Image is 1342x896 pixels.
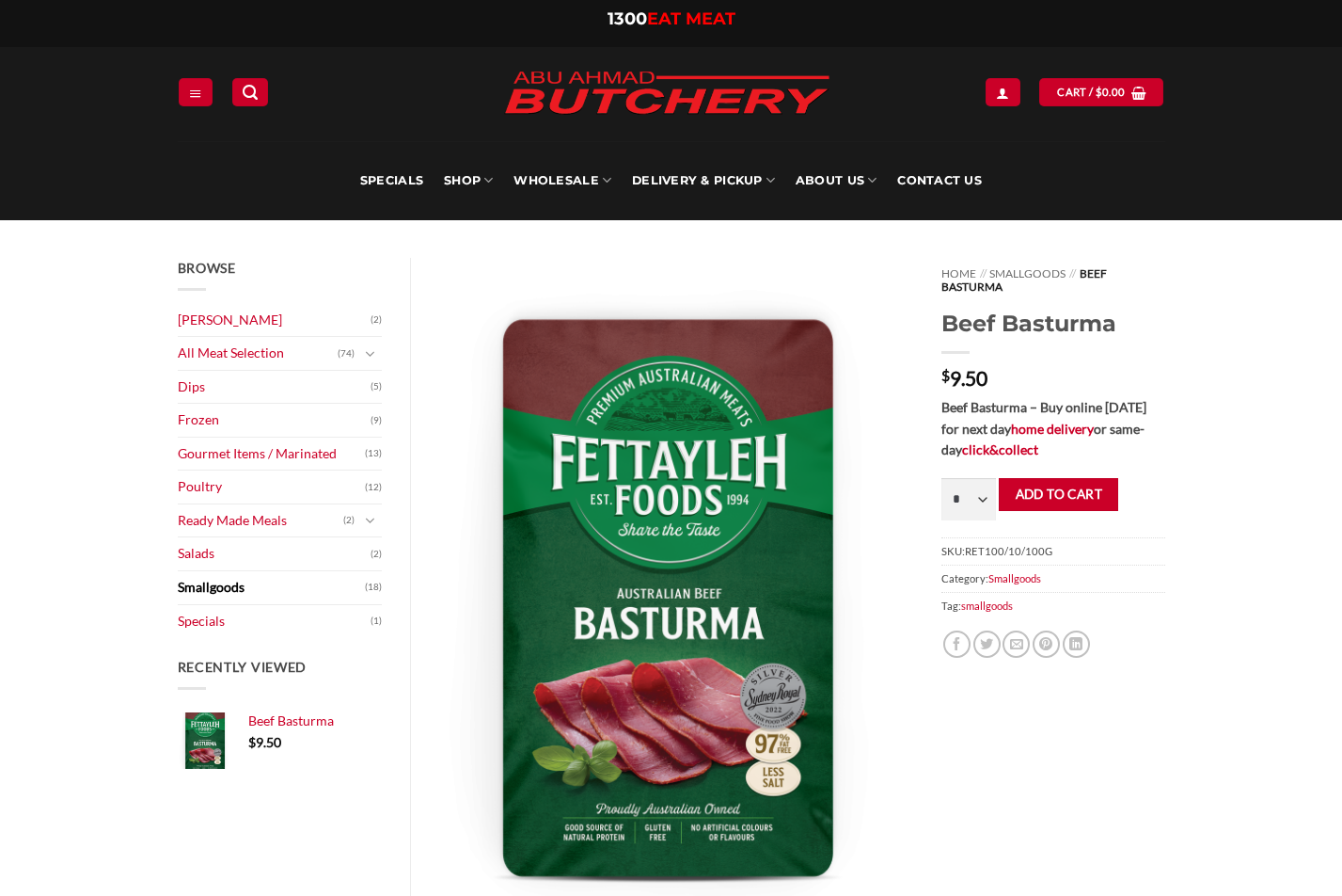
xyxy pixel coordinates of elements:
[178,471,366,504] a: Poultry
[941,266,1106,294] span: Beef Basturma
[248,734,281,750] bdi: 9.50
[962,441,1038,457] a: click&collect
[941,565,1164,592] span: Category:
[359,344,382,364] button: Toggle
[986,78,1019,105] a: Login
[365,440,382,468] span: (13)
[371,407,382,435] span: (9)
[989,266,1066,280] a: Smallgoods
[941,537,1164,565] span: SKU:
[178,537,371,570] a: Salads
[365,573,382,601] span: (18)
[178,260,236,276] span: Browse
[608,8,735,29] a: 1300EAT MEAT
[961,600,1013,612] a: smallgoods
[178,337,339,370] a: All Meat Selection
[1096,84,1102,101] span: $
[178,504,344,537] a: Ready Made Meals
[1003,631,1030,658] a: Email to a Friend
[232,78,268,105] a: Search
[178,371,371,404] a: Dips
[248,734,256,750] span: $
[941,366,987,390] bdi: 9.50
[178,571,366,604] a: Smallgoods
[178,659,308,675] span: Recently Viewed
[941,592,1164,619] span: Tag:
[941,266,976,280] a: Home
[973,631,1001,658] a: Share on Twitter
[1011,421,1094,437] a: home delivery
[248,712,334,728] span: Beef Basturma
[943,631,971,658] a: Share on Facebook
[248,712,383,729] a: Beef Basturma
[178,605,371,638] a: Specials
[608,8,647,29] span: 1300
[1033,631,1060,658] a: Pin on Pinterest
[897,141,982,220] a: Contact Us
[338,340,355,368] span: (74)
[371,540,382,568] span: (2)
[965,545,1052,557] span: RET100/10/100G
[1263,821,1323,877] iframe: chat widget
[513,141,611,220] a: Wholesale
[1069,266,1076,280] span: //
[941,399,1146,457] strong: Beef Basturma – Buy online [DATE] for next day or same-day
[178,404,371,437] a: Frozen
[444,141,493,220] a: SHOP
[988,572,1041,584] a: Smallgoods
[371,306,382,334] span: (2)
[371,373,382,401] span: (5)
[360,141,423,220] a: Specials
[1063,631,1090,658] a: Share on LinkedIn
[178,438,366,471] a: Gourmet Items / Marinated
[365,473,382,502] span: (12)
[179,78,213,105] a: Menu
[980,266,987,280] span: //
[371,607,382,635] span: (1)
[632,141,775,220] a: Delivery & Pickup
[343,506,355,535] span: (2)
[488,58,845,130] img: Abu Ahmad Butchery
[999,478,1118,511] button: Add to cart
[1057,84,1125,101] span: Cart /
[178,304,371,337] a: [PERSON_NAME]
[941,309,1164,338] h1: Beef Basturma
[359,510,382,531] button: Toggle
[647,8,735,29] span: EAT MEAT
[1096,86,1126,98] bdi: 0.00
[941,368,950,383] span: $
[1039,78,1163,105] a: View cart
[796,141,876,220] a: About Us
